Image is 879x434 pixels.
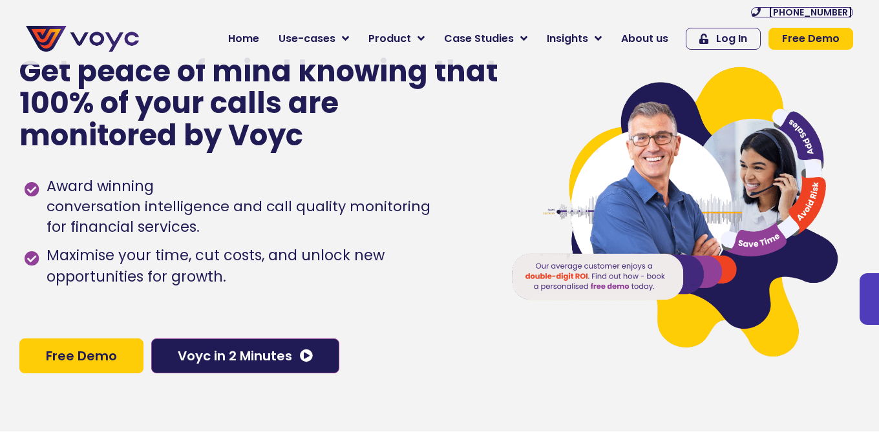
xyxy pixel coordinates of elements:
[434,26,537,52] a: Case Studies
[19,56,500,152] p: Get peace of mind knowing that 100% of your calls are monitored by Voyc
[537,26,611,52] a: Insights
[151,338,339,373] a: Voyc in 2 Minutes
[444,31,514,46] span: Case Studies
[716,34,747,44] span: Log In
[547,31,588,46] span: Insights
[368,31,411,46] span: Product
[359,26,434,52] a: Product
[782,34,840,44] span: Free Demo
[768,8,853,17] span: [PHONE_NUMBER]
[621,31,668,46] span: About us
[43,176,430,238] span: Award winning for financial services.
[686,28,761,50] a: Log In
[751,7,853,17] a: [PHONE_NUMBER]
[43,245,485,289] span: Maximise your time, cut costs, and unlock new opportunities for growth.
[46,349,117,362] span: Free Demo
[26,26,139,52] img: voyc-full-logo
[768,28,853,50] a: Free Demo
[47,198,430,216] h1: conversation intelligence and call quality monitoring
[611,26,678,52] a: About us
[279,31,335,46] span: Use-cases
[269,26,359,52] a: Use-cases
[178,349,292,362] span: Voyc in 2 Minutes
[228,31,259,46] span: Home
[218,26,269,52] a: Home
[19,338,143,373] a: Free Demo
